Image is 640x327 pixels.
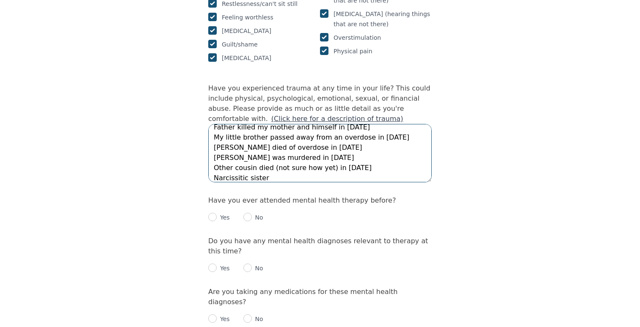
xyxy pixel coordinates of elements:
p: No [252,315,263,323]
label: Do you have any mental health diagnoses relevant to therapy at this time? [208,237,428,255]
p: Yes [217,315,230,323]
p: Guilt/shame [222,39,258,49]
a: (Click here for a description of trauma) [271,115,403,123]
p: [MEDICAL_DATA] [222,26,271,36]
label: Have you experienced trauma at any time in your life? This could include physical, psychological,... [208,84,430,123]
p: No [252,264,263,272]
p: No [252,213,263,222]
p: Yes [217,264,230,272]
p: Physical pain [334,46,372,56]
p: [MEDICAL_DATA] (hearing things that are not there) [334,9,432,29]
p: [MEDICAL_DATA] [222,53,271,63]
textarea: Father killed my mother and himself in [DATE] My little brother passed away from an overdose in [... [208,124,432,182]
label: Have you ever attended mental health therapy before? [208,196,396,204]
label: Are you taking any medications for these mental health diagnoses? [208,288,397,306]
p: Yes [217,213,230,222]
p: Overstimulation [334,33,381,43]
p: Feeling worthless [222,12,273,22]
